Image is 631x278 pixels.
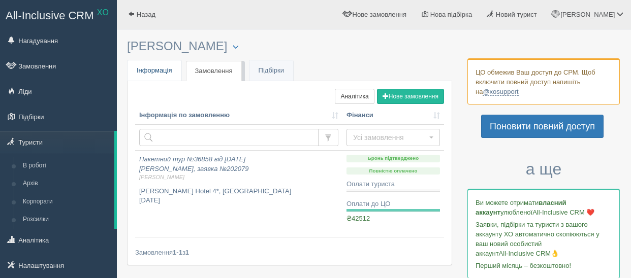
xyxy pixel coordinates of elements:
span: ₴42512 [346,215,370,222]
p: Заявки, підбірки та туристи з вашого аккаунту ХО автоматично скопіюються у ваш новий особистий ак... [476,220,612,258]
button: Нове замовлення [377,89,444,104]
p: Ви можете отримати улюбленої [476,198,612,217]
h3: [PERSON_NAME] [127,40,452,53]
span: Нове замовлення [353,11,406,18]
a: @xosupport [483,88,518,96]
span: All-Inclusive CRM👌 [499,250,559,257]
span: [PERSON_NAME] [560,11,615,18]
span: [PERSON_NAME] [139,173,338,181]
div: Оплати до ЦО [346,199,440,209]
b: 1-1 [173,249,182,256]
a: All-Inclusive CRM XO [1,1,116,28]
a: Інформація [128,60,181,81]
div: ЦО обмежив Ваш доступ до СРМ. Щоб включити повний доступ напишіть на [467,58,620,105]
sup: XO [97,8,109,17]
span: Нова підбірка [430,11,472,18]
div: Оплати туриста [346,180,440,189]
a: Фінанси [346,111,440,120]
p: Повністю оплачено [346,167,440,175]
p: [PERSON_NAME] Hotel 4*, [GEOGRAPHIC_DATA] [DATE] [139,187,338,205]
span: Назад [137,11,155,18]
h3: а ще [467,160,620,178]
a: Інформація по замовленню [139,111,338,120]
b: власний аккаунт [476,199,566,216]
span: All-Inclusive CRM ❤️ [532,208,594,216]
input: Пошук за номером замовлення, ПІБ або паспортом туриста [139,129,319,146]
button: Усі замовлення [346,129,440,146]
span: Інформація [137,66,172,74]
a: Архів [18,175,114,193]
i: Пакетний тур №36858 від [DATE] [PERSON_NAME], заявка №202079 [139,155,338,182]
a: В роботі [18,157,114,175]
a: Корпорати [18,193,114,211]
p: Перший місяць – безкоштовно! [476,261,612,270]
a: Аналітика [335,89,374,104]
p: Бронь підтверджено [346,155,440,162]
a: Розсилки [18,211,114,229]
a: Замовлення [186,61,242,82]
a: Поновити повний доступ [481,115,604,138]
a: Пакетний тур №36858 від [DATE][PERSON_NAME], заявка №202079[PERSON_NAME] [PERSON_NAME] Hotel 4*, ... [135,151,342,237]
span: All-Inclusive CRM [6,9,94,22]
span: Новий турист [496,11,537,18]
div: Замовлення з [135,248,444,257]
span: Усі замовлення [353,132,427,143]
a: Підбірки [249,60,293,81]
b: 1 [185,249,189,256]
